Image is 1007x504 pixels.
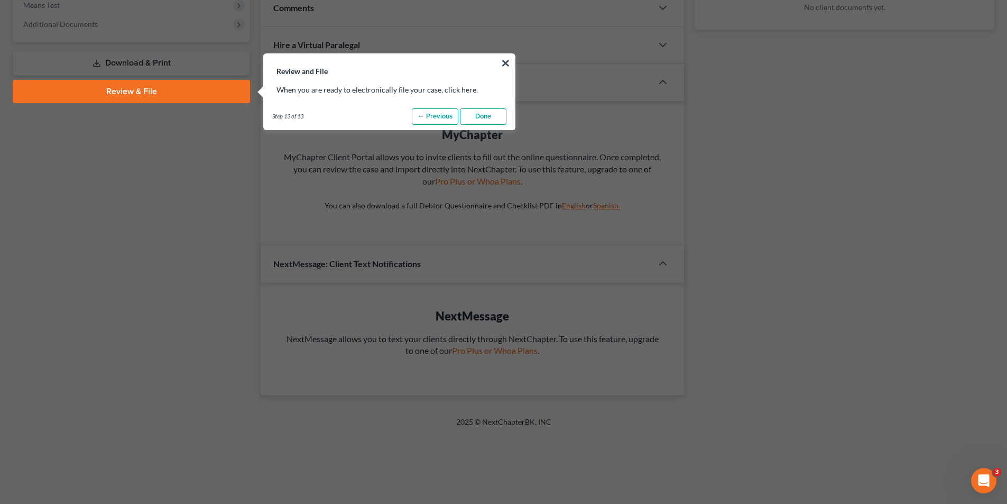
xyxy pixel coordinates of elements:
span: Step 13 of 13 [272,112,303,121]
h3: Review and File [264,54,514,76]
p: When you are ready to electronically file your case, click here. [276,85,502,95]
a: Done [460,108,506,125]
a: Review & File [13,80,250,103]
button: × [501,54,511,71]
iframe: Intercom live chat [971,468,996,493]
span: 3 [993,468,1001,476]
a: ← Previous [412,108,458,125]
